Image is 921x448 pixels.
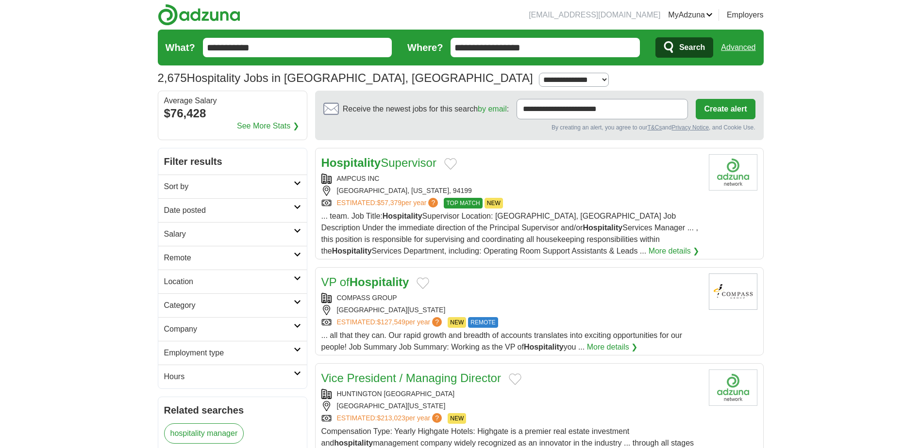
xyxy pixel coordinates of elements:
a: hospitality manager [164,423,244,444]
a: Privacy Notice [671,124,709,131]
a: COMPASS GROUP [337,294,397,302]
span: NEW [448,317,466,328]
a: VP ofHospitality [321,275,409,288]
h2: Sort by [164,181,294,192]
span: 2,675 [158,69,187,87]
strong: Hospitality [350,275,409,288]
a: Date posted [158,198,307,222]
span: $57,379 [377,199,402,207]
a: Remote [158,246,307,270]
div: [GEOGRAPHIC_DATA][US_STATE] [321,305,701,315]
strong: Hospitality [321,156,381,169]
a: Sort by [158,175,307,198]
a: See More Stats ❯ [237,120,299,132]
h2: Company [164,323,294,335]
h2: Employment type [164,347,294,359]
a: Vice President / Managing Director [321,371,501,384]
span: Search [679,38,705,57]
a: Employment type [158,341,307,365]
button: Add to favorite jobs [444,158,457,170]
a: Company [158,317,307,341]
span: REMOTE [468,317,498,328]
a: T&Cs [647,124,662,131]
span: NEW [448,413,466,424]
strong: Hospitality [524,343,564,351]
a: Advanced [721,38,755,57]
strong: Hospitality [332,247,372,255]
div: HUNTINGTON [GEOGRAPHIC_DATA] [321,389,701,399]
span: TOP MATCH [444,198,482,208]
a: Hours [158,365,307,388]
a: AMPCUS INC [337,175,380,182]
li: [EMAIL_ADDRESS][DOMAIN_NAME] [529,9,660,21]
button: Create alert [696,99,755,119]
div: Average Salary [164,97,301,105]
button: Add to favorite jobs [417,277,429,289]
h2: Category [164,300,294,311]
span: NEW [485,198,503,208]
span: ? [428,198,438,208]
button: Add to favorite jobs [509,373,521,385]
h2: Hours [164,371,294,383]
a: Category [158,293,307,317]
strong: Hospitality [383,212,422,220]
span: ? [432,413,442,423]
strong: hospitality [334,439,373,447]
span: ? [432,317,442,327]
label: Where? [407,40,443,55]
a: MyAdzuna [668,9,713,21]
button: Search [655,37,713,58]
a: by email [478,105,507,113]
a: More details ❯ [649,245,700,257]
h2: Date posted [164,205,294,216]
strong: Hospitality [583,224,622,232]
div: [GEOGRAPHIC_DATA][US_STATE] [321,401,701,411]
a: HospitalitySupervisor [321,156,436,169]
div: By creating an alert, you agree to our and , and Cookie Use. [323,123,755,132]
a: ESTIMATED:$57,379per year? [337,198,440,208]
h2: Remote [164,252,294,264]
img: Adzuna logo [158,4,240,26]
h2: Location [164,276,294,288]
h2: Filter results [158,148,307,175]
a: ESTIMATED:$127,549per year? [337,317,444,328]
a: More details ❯ [587,341,638,353]
label: What? [166,40,195,55]
a: Location [158,270,307,293]
span: $213,023 [377,414,405,422]
span: ... team. Job Title: Supervisor Location: [GEOGRAPHIC_DATA], [GEOGRAPHIC_DATA] Job Description Un... [321,212,698,255]
span: Receive the newest jobs for this search : [343,103,509,115]
div: [GEOGRAPHIC_DATA], [US_STATE], 94199 [321,186,701,196]
h2: Salary [164,228,294,240]
h1: Hospitality Jobs in [GEOGRAPHIC_DATA], [GEOGRAPHIC_DATA] [158,71,533,84]
h2: Related searches [164,403,301,417]
span: ... all that they can. Our rapid growth and breadth of accounts translates into exciting opportun... [321,331,683,351]
img: Ampcus logo [709,154,757,191]
a: Employers [727,9,764,21]
div: $76,428 [164,105,301,122]
img: Compass Group logo [709,273,757,310]
img: Company logo [709,369,757,406]
a: ESTIMATED:$213,023per year? [337,413,444,424]
span: $127,549 [377,318,405,326]
a: Salary [158,222,307,246]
